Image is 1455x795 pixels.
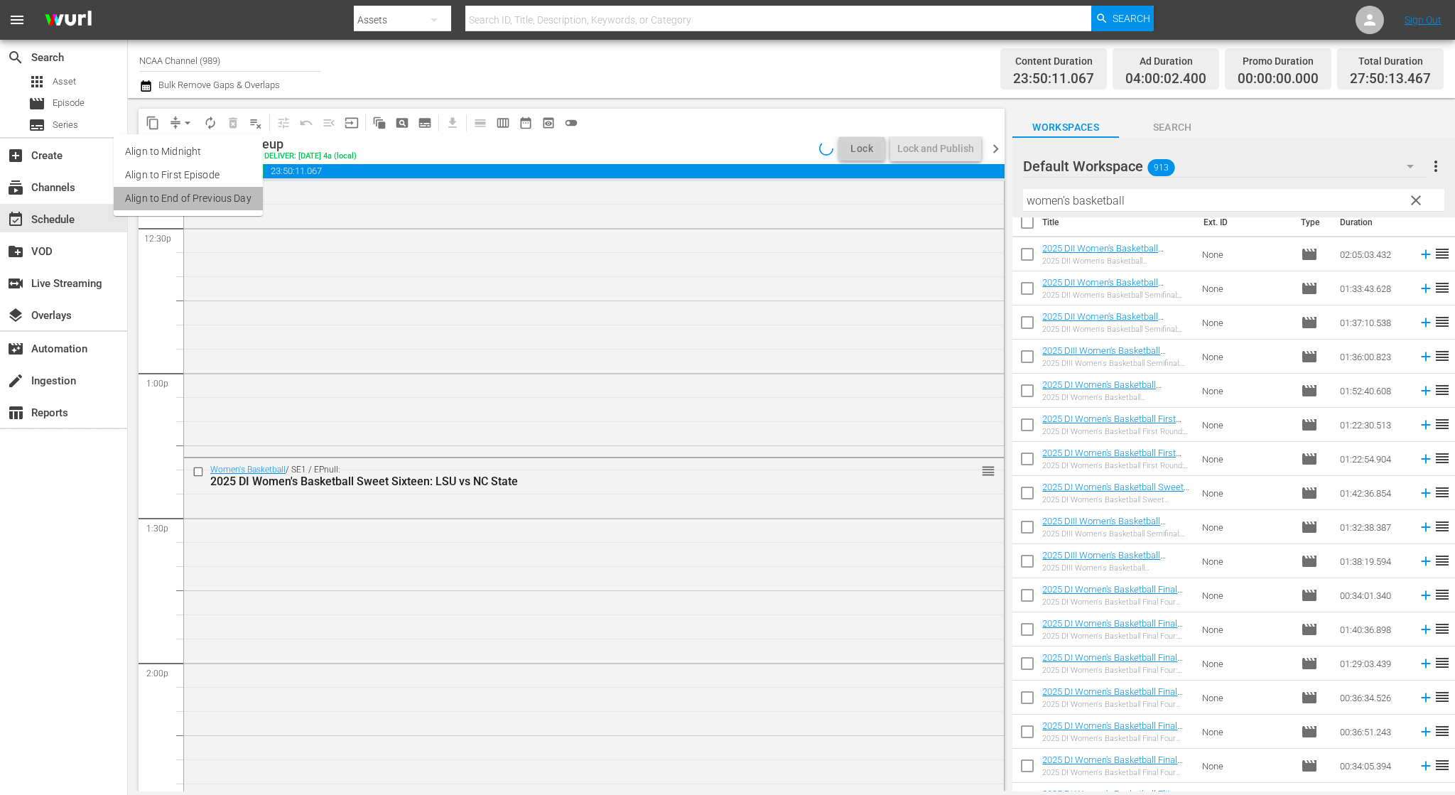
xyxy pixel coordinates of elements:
svg: Add to Schedule [1418,656,1434,671]
div: 2025 DI Women's Basketball Final Four: UConn vs. UCLA [1042,666,1191,675]
span: 00:00:00.000 [1238,71,1319,87]
td: None [1196,271,1295,305]
span: Episode [1301,246,1318,263]
div: 2025 DI Women's Basketball Final Four Postgame Press Conference: [US_STATE] [1042,700,1191,709]
svg: Add to Schedule [1418,247,1434,262]
span: Search [1113,6,1150,31]
span: Episode [1301,382,1318,399]
a: 2025 DII Women's Basketball Semifinal: Grand Valley State vs Pittsburg State [1042,277,1170,309]
img: ans4CAIJ8jUAAAAAAAAAAAAAAAAAAAAAAAAgQb4GAAAAAAAAAAAAAAAAAAAAAAAAJMjXAAAAAAAAAAAAAAAAAAAAAAAAgAT5G... [34,4,102,37]
span: reorder [1434,484,1451,501]
span: Episode [1301,348,1318,365]
svg: Add to Schedule [1418,417,1434,433]
span: Update Metadata from Key Asset [340,112,363,134]
div: Content Duration [1013,51,1094,71]
svg: Add to Schedule [1418,553,1434,569]
span: Loop Content [199,112,222,134]
span: Search [7,49,24,66]
span: Create [7,147,24,164]
td: 01:32:38.387 [1334,510,1412,544]
div: / SE1 / EPnull: [210,465,924,488]
td: 00:34:05.394 [1334,749,1412,783]
span: VOD [7,243,24,260]
td: 02:05:03.432 [1334,237,1412,271]
td: 00:36:51.243 [1334,715,1412,749]
span: Bulk Remove Gaps & Overlaps [156,80,280,90]
span: content_copy [146,116,160,130]
span: reorder [1434,688,1451,705]
th: Duration [1331,202,1417,242]
span: calendar_view_week_outlined [496,116,510,130]
span: more_vert [1427,158,1444,175]
a: 2025 DI Women's Basketball First Round: [US_STATE] vs. [US_STATE] Tech [1042,448,1181,480]
a: 2025 DI Women's Basketball Sweet Sixteen: Southern [US_STATE] vs [US_STATE] State [1042,482,1189,514]
div: 2025 DI Women's Basketball Final Four Postgame Press Conference: UConn [1042,597,1191,607]
div: 2025 DI Women's Basketball Final Four Postgame Press Conference: [GEOGRAPHIC_DATA] [1042,768,1191,777]
span: Lock [845,141,879,156]
span: toggle_off [564,116,578,130]
td: None [1196,408,1295,442]
span: autorenew_outlined [203,116,217,130]
li: Align to End of Previous Day [114,187,263,210]
td: 01:38:19.594 [1334,544,1412,578]
span: reorder [1434,313,1451,330]
div: 2025 DI Women's Basketball Sweet Sixteen: LSU vs NC State [210,475,924,488]
div: 2025 DII Women's Basketball Championship: Grand Valley State vs Cal State [PERSON_NAME][GEOGRAPHI... [1042,256,1191,266]
span: Episode [1301,485,1318,502]
span: clear [1407,192,1424,209]
span: chevron_right [987,140,1005,158]
div: 2025 DI Women's Basketball Sweet Sixteen: Southern [US_STATE] vs [US_STATE] State [1042,495,1191,504]
svg: Add to Schedule [1418,383,1434,399]
span: 04:00:02.400 [1125,71,1206,87]
button: reorder [981,463,995,477]
td: None [1196,749,1295,783]
a: 2025 DI Women's Basketball Final Four: UConn vs. UCLA [1042,652,1183,674]
li: Align to Midnight [114,140,263,163]
td: None [1196,578,1295,612]
td: 01:36:00.823 [1334,340,1412,374]
svg: Add to Schedule [1418,349,1434,364]
span: 24 hours Lineup View is OFF [560,112,583,134]
a: 2025 DI Women's Basketball Final Four Postgame Press Conference: UConn [1042,584,1183,616]
span: reorder [1434,552,1451,569]
span: Episode [53,96,85,110]
div: Lock and Publish [897,136,974,161]
svg: Add to Schedule [1418,588,1434,603]
span: Asset [28,73,45,90]
span: Select an event to delete [222,112,244,134]
span: reorder [1434,586,1451,603]
span: compress [168,116,183,130]
td: None [1196,612,1295,647]
td: 01:40:36.898 [1334,612,1412,647]
span: 27:50:13.467 [1350,71,1431,87]
span: subscriptions [7,179,24,196]
span: movie [1301,553,1318,570]
th: Ext. ID [1195,202,1292,242]
svg: Add to Schedule [1418,622,1434,637]
div: 2025 DI Women's Basketball Final Four Postgame Press Conference: [US_STATE] [1042,734,1191,743]
span: input [345,116,359,130]
li: Align to First Episode [114,163,263,187]
a: 2025 DI Women's Basketball Final Four: [US_STATE] vs. [US_STATE] [1042,618,1183,639]
span: Series [28,117,45,134]
a: Sign Out [1405,14,1442,26]
span: reorder [1434,382,1451,399]
td: None [1196,715,1295,749]
span: Automation [7,340,24,357]
span: reorder [1434,518,1451,535]
td: 01:42:36.854 [1334,476,1412,510]
span: Episode [1301,450,1318,467]
span: Episode [1301,689,1318,706]
button: clear [1404,188,1427,211]
td: None [1196,476,1295,510]
svg: Add to Schedule [1418,724,1434,740]
a: 2025 DII Women's Basketball Semifinal: Union ([GEOGRAPHIC_DATA]) vs Cal State [PERSON_NAME] Hills [1042,311,1184,354]
div: Total Duration [1350,51,1431,71]
div: 2025 DI Women's Basketball Final Four: [US_STATE] vs. [US_STATE] [1042,632,1191,641]
span: Copy Lineup [141,112,164,134]
a: 2025 DI Women's Basketball Championship: UConn vs. [US_STATE] [1042,379,1162,411]
a: 2025 DII Women's Basketball Championship: Grand Valley State vs Cal State [PERSON_NAME][GEOGRAPHI... [1042,243,1190,286]
td: 00:34:01.340 [1334,578,1412,612]
a: 2025 DIII Women's Basketball Semifinal: [PERSON_NAME] vs [US_STATE]-Oshkosh [1042,345,1166,377]
td: 01:33:43.628 [1334,271,1412,305]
